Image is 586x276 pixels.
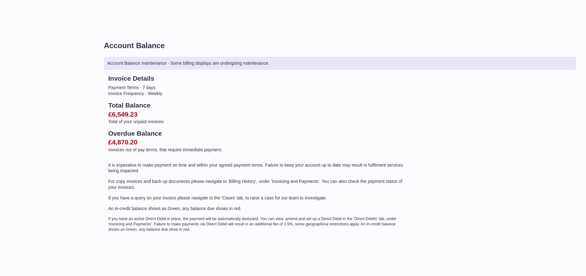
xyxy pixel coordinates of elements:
p: An in-credit balance shows as Green, any balance due shows in red. [108,206,406,212]
h1: Account Balance [104,41,576,51]
p: If you have an active Direct Debit in place, the payment will be automatically deducted. You can ... [108,216,406,232]
li: Payment Terms - 7 days [108,85,406,91]
h2: Overdue Balance [108,129,406,138]
p: It is imperative to make payment on time and within your agreed payment terms. Failure to keep yo... [108,162,406,174]
h2: £6,549.23 [108,110,406,119]
p: For copy invoices and back up documents please navigate to 'Billing History', under 'Invoicing an... [108,178,406,190]
div: Account Balance maintenance - Some billing displays are undergoing maintenance. [104,57,576,70]
h2: £4,870.20 [108,138,406,147]
p: Total of your unpaid invoices [108,119,406,125]
h2: Invoice Details [108,74,406,83]
li: Invoice Frequency - Weekly [108,91,406,97]
p: Invoices out of pay terms, that require immediate payment. [108,147,406,153]
h2: Total Balance [108,101,406,110]
p: If you have a query on your invoice please navigate to the 'Cases' tab, to raise a case for our t... [108,195,406,201]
